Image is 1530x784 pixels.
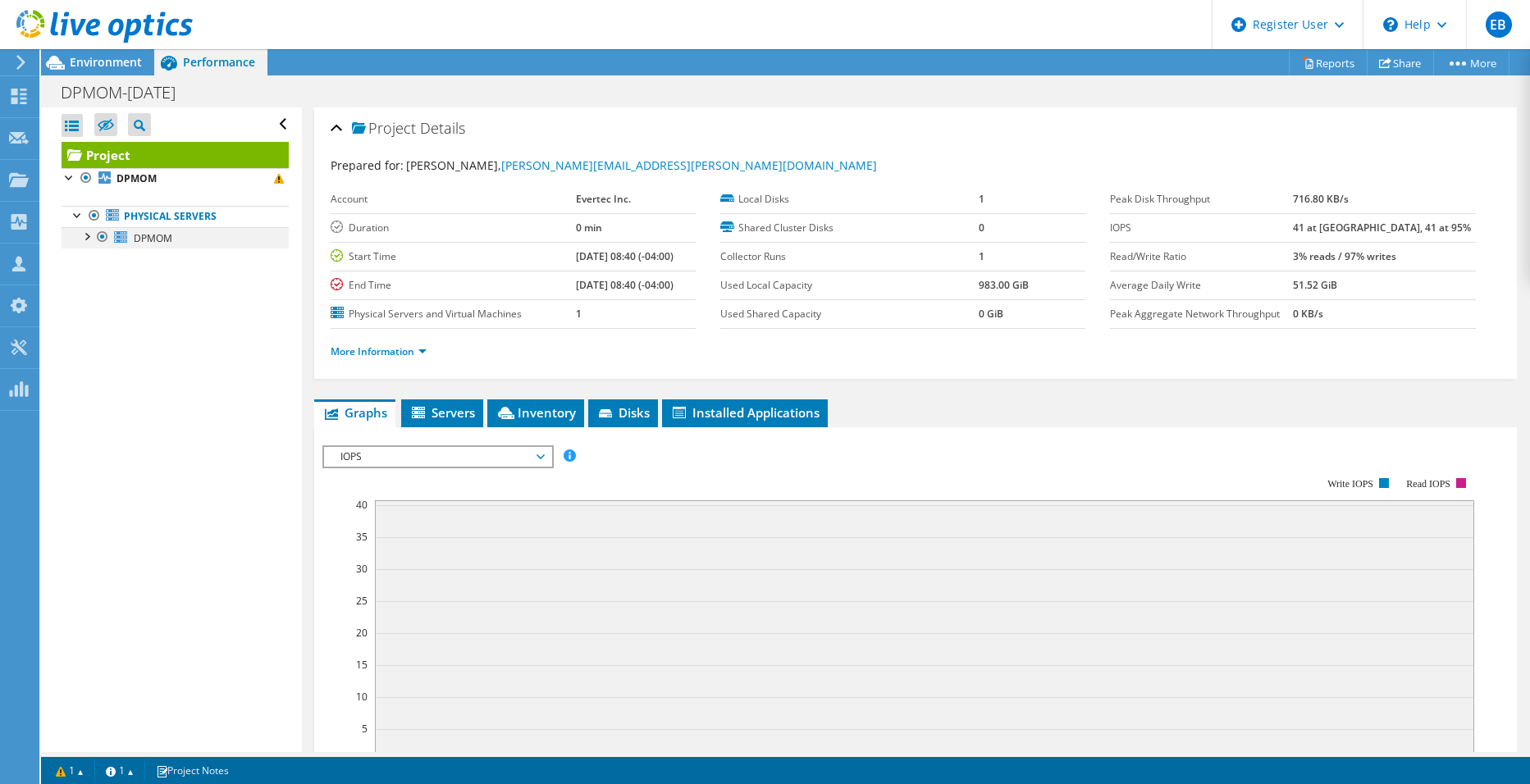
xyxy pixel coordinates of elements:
label: Average Daily Write [1110,277,1293,294]
h1: DPMOM-[DATE] [53,84,201,102]
svg: \n [1383,17,1398,32]
span: Installed Applications [670,404,820,421]
label: Local Disks [720,191,979,207]
text: 25 [356,594,368,608]
label: Duration [331,220,576,236]
span: Project [352,121,416,137]
a: DPMOM [62,168,289,189]
b: 1 [979,192,984,206]
text: 30 [356,562,368,576]
span: DPMOM [134,231,172,245]
span: Graphs [322,404,387,421]
a: 1 [94,760,145,781]
b: 51.52 GiB [1293,278,1337,292]
span: Disks [596,404,650,421]
b: [DATE] 08:40 (-04:00) [576,249,674,263]
b: 1 [576,307,582,321]
span: Servers [409,404,475,421]
a: Share [1367,50,1434,75]
text: 5 [362,722,368,736]
text: 40 [356,498,368,512]
b: 716.80 KB/s [1293,192,1349,206]
text: 10 [356,690,368,704]
label: Peak Disk Throughput [1110,191,1293,207]
span: IOPS [332,447,543,467]
a: Physical Servers [62,206,289,227]
text: 35 [356,530,368,544]
text: 20 [356,626,368,640]
span: Performance [183,54,255,70]
b: DPMOM [116,171,157,185]
b: 0 min [576,221,602,235]
label: Used Local Capacity [720,277,979,294]
a: More [1433,50,1509,75]
text: 15 [356,658,368,672]
label: Physical Servers and Virtual Machines [331,306,576,322]
label: Prepared for: [331,157,404,173]
b: 983.00 GiB [979,278,1029,292]
b: 41 at [GEOGRAPHIC_DATA], 41 at 95% [1293,221,1471,235]
label: Collector Runs [720,248,979,265]
b: 3% reads / 97% writes [1293,249,1396,263]
label: Used Shared Capacity [720,306,979,322]
a: 1 [44,760,95,781]
b: 0 KB/s [1293,307,1323,321]
a: Project Notes [144,760,240,781]
span: EB [1486,11,1512,38]
span: Inventory [496,404,576,421]
a: DPMOM [62,227,289,248]
b: Evertec Inc. [576,192,631,206]
text: Read IOPS [1406,478,1450,490]
span: Environment [70,54,142,70]
a: [PERSON_NAME][EMAIL_ADDRESS][PERSON_NAME][DOMAIN_NAME] [501,157,877,173]
label: End Time [331,277,576,294]
span: [PERSON_NAME], [406,157,877,173]
label: Peak Aggregate Network Throughput [1110,306,1293,322]
b: 0 GiB [979,307,1003,321]
b: [DATE] 08:40 (-04:00) [576,278,674,292]
text: Write IOPS [1327,478,1373,490]
a: Reports [1289,50,1368,75]
label: Read/Write Ratio [1110,248,1293,265]
label: IOPS [1110,220,1293,236]
label: Start Time [331,248,576,265]
span: Details [420,118,465,138]
b: 0 [979,221,984,235]
a: More Information [331,344,427,358]
label: Account [331,191,576,207]
label: Shared Cluster Disks [720,220,979,236]
a: Project [62,142,289,168]
b: 1 [979,249,984,263]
